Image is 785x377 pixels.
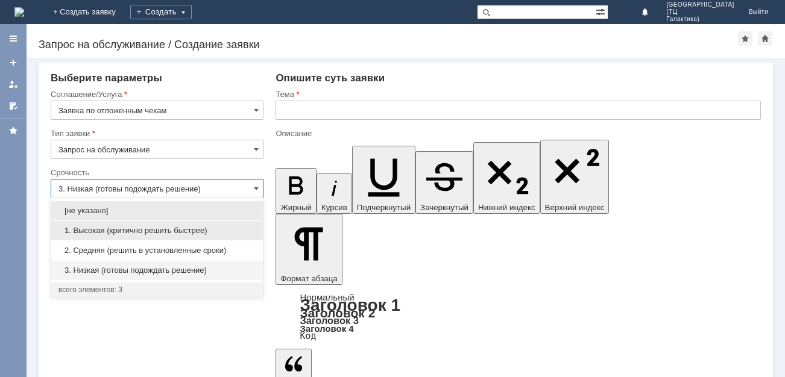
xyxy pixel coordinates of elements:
[130,5,192,19] div: Создать
[4,75,23,94] a: Мои заявки
[58,246,256,255] span: 2. Средняя (решить в установленные сроки)
[352,146,415,214] button: Подчеркнутый
[473,142,540,214] button: Нижний индекс
[276,90,758,98] div: Тема
[415,151,473,214] button: Зачеркнутый
[58,285,256,294] div: всего элементов: 3
[545,203,605,212] span: Верхний индекс
[276,293,761,340] div: Формат абзаца
[540,140,610,214] button: Верхний индекс
[51,169,261,176] div: Срочность
[276,72,385,84] span: Опишите суть заявки
[596,5,608,17] span: Расширенный поиск
[58,226,256,235] span: 1. Высокая (критично решить быстрее)
[280,274,337,283] span: Формат абзаца
[280,203,312,212] span: Жирный
[420,203,468,212] span: Зачеркнутый
[39,39,738,51] div: Запрос на обслуживание / Создание заявки
[276,214,342,285] button: Формат абзаца
[300,296,400,314] a: Заголовок 1
[300,323,353,334] a: Заголовок 4
[276,168,317,214] button: Жирный
[51,129,261,137] div: Тип заявки
[738,31,752,46] div: Добавить в избранное
[58,266,256,275] span: 3. Низкая (готовы подождать решение)
[58,206,256,216] span: [не указано]
[4,96,23,116] a: Мои согласования
[666,8,734,16] span: (ТЦ
[317,173,352,214] button: Курсив
[51,72,162,84] span: Выберите параметры
[300,331,316,341] a: Код
[357,203,411,212] span: Подчеркнутый
[276,129,758,137] div: Описание
[51,90,261,98] div: Соглашение/Услуга
[758,31,772,46] div: Сделать домашней страницей
[300,292,354,302] a: Нормальный
[666,16,734,23] span: Галактика)
[666,1,734,8] span: [GEOGRAPHIC_DATA]
[321,203,347,212] span: Курсив
[300,306,375,320] a: Заголовок 2
[478,203,535,212] span: Нижний индекс
[14,7,24,17] img: logo
[14,7,24,17] a: Перейти на домашнюю страницу
[300,315,358,326] a: Заголовок 3
[4,53,23,72] a: Создать заявку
